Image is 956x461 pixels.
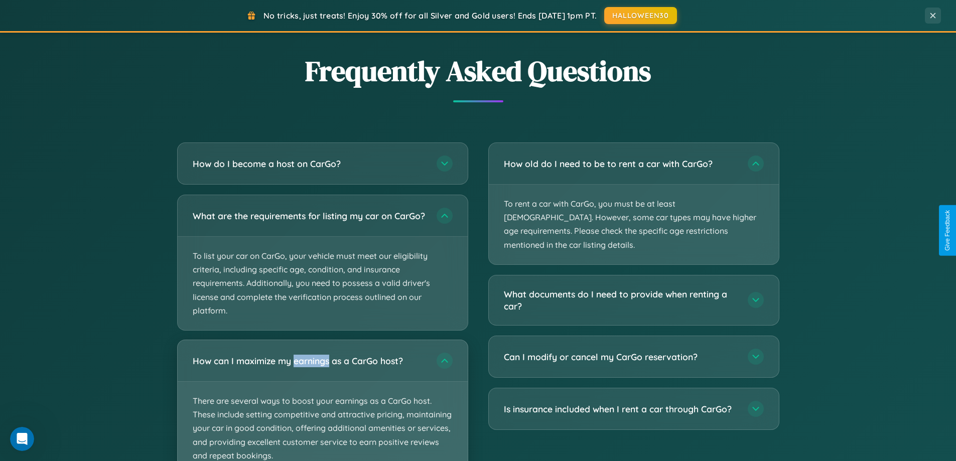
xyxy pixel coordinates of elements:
h3: How do I become a host on CarGo? [193,158,427,170]
div: Give Feedback [944,210,951,251]
p: To rent a car with CarGo, you must be at least [DEMOGRAPHIC_DATA]. However, some car types may ha... [489,185,779,264]
h3: How old do I need to be to rent a car with CarGo? [504,158,738,170]
h3: How can I maximize my earnings as a CarGo host? [193,355,427,367]
h3: Is insurance included when I rent a car through CarGo? [504,403,738,415]
h3: Can I modify or cancel my CarGo reservation? [504,351,738,363]
h2: Frequently Asked Questions [177,52,779,90]
h3: What are the requirements for listing my car on CarGo? [193,210,427,222]
h3: What documents do I need to provide when renting a car? [504,288,738,313]
button: HALLOWEEN30 [604,7,677,24]
p: To list your car on CarGo, your vehicle must meet our eligibility criteria, including specific ag... [178,237,468,330]
iframe: Intercom live chat [10,427,34,451]
span: No tricks, just treats! Enjoy 30% off for all Silver and Gold users! Ends [DATE] 1pm PT. [263,11,597,21]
